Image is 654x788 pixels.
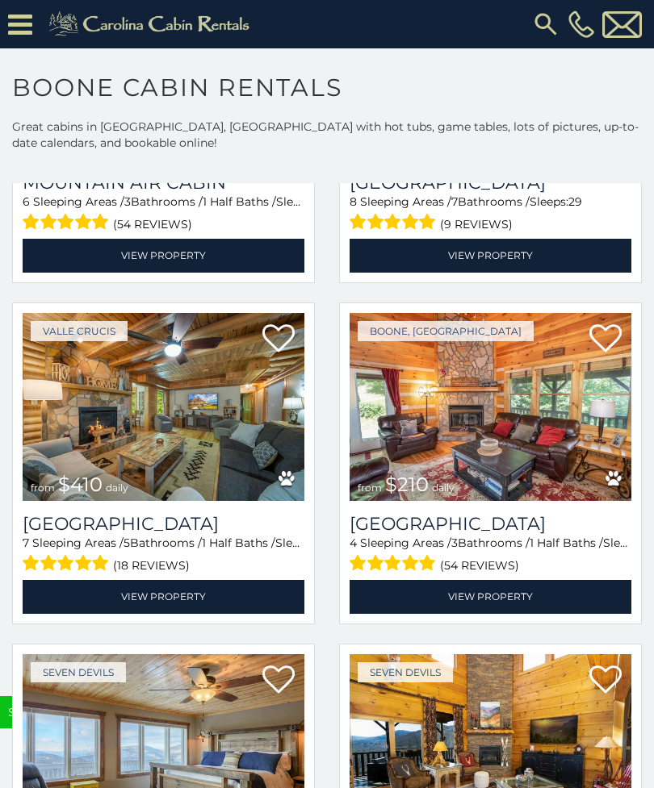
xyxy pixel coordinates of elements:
img: Khaki-logo.png [40,8,263,40]
span: daily [106,482,128,494]
a: Willow Valley View from $210 daily [350,313,631,502]
a: View Property [350,580,631,613]
span: 8 [350,194,357,209]
a: Add to favorites [589,664,622,698]
span: (18 reviews) [113,555,190,576]
a: Add to favorites [262,323,295,356]
span: 29 [568,194,582,209]
a: Add to favorites [262,664,295,698]
div: Sleeping Areas / Bathrooms / Sleeps: [350,194,631,235]
span: 3 [451,536,458,550]
span: daily [432,482,455,494]
a: Add to favorites [589,323,622,356]
a: [GEOGRAPHIC_DATA] [350,172,631,194]
span: 4 [350,536,357,550]
span: (9 reviews) [440,214,513,235]
span: 1 Half Baths / [530,536,603,550]
a: View Property [23,580,304,613]
a: Mountainside Lodge from $410 daily [23,313,304,502]
span: from [358,482,382,494]
span: (54 reviews) [113,214,192,235]
img: Willow Valley View [350,313,631,502]
div: Sleeping Areas / Bathrooms / Sleeps: [23,194,304,235]
span: $410 [58,473,103,496]
span: 7 [23,536,29,550]
h3: Mountainside Lodge [23,513,304,535]
a: [GEOGRAPHIC_DATA] [23,513,304,535]
span: 3 [124,194,131,209]
div: Sleeping Areas / Bathrooms / Sleeps: [350,535,631,576]
span: from [31,482,55,494]
a: View Property [350,239,631,272]
img: Mountainside Lodge [23,313,304,502]
a: Valle Crucis [31,321,128,341]
a: [GEOGRAPHIC_DATA] [350,513,631,535]
span: $210 [385,473,429,496]
a: Boone, [GEOGRAPHIC_DATA] [358,321,534,341]
a: Seven Devils [358,662,453,682]
img: search-regular.svg [531,10,560,39]
span: (54 reviews) [440,555,519,576]
a: View Property [23,239,304,272]
a: Mountain Air Cabin [23,172,304,194]
span: 1 Half Baths / [202,536,275,550]
a: [PHONE_NUMBER] [564,10,598,38]
span: 1 Half Baths / [203,194,276,209]
div: Sleeping Areas / Bathrooms / Sleeps: [23,535,304,576]
a: Seven Devils [31,662,126,682]
span: 7 [451,194,458,209]
h3: Renaissance Lodge [350,172,631,194]
h3: Willow Valley View [350,513,631,535]
span: 5 [124,536,130,550]
span: 6 [23,194,30,209]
